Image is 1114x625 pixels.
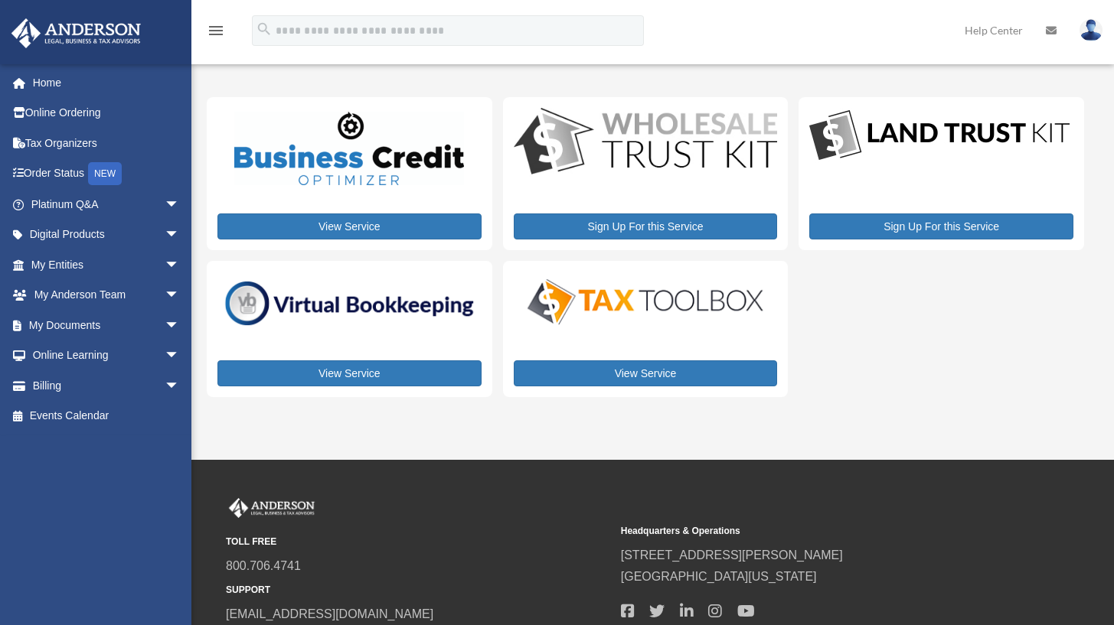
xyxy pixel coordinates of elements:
a: Online Learningarrow_drop_down [11,340,203,371]
a: [GEOGRAPHIC_DATA][US_STATE] [621,570,817,583]
span: arrow_drop_down [165,189,195,220]
span: arrow_drop_down [165,220,195,251]
a: Sign Up For this Service [809,213,1073,239]
a: My Anderson Teamarrow_drop_down [11,280,203,311]
img: Anderson Advisors Platinum Portal [7,18,145,48]
a: Sign Up For this Service [514,213,778,239]
a: Billingarrow_drop_down [11,370,203,401]
i: search [256,21,273,37]
div: NEW [88,162,122,185]
a: View Service [217,213,482,239]
a: menu [207,27,225,40]
small: TOLL FREE [226,534,610,550]
a: Platinum Q&Aarrow_drop_down [11,189,203,220]
img: Anderson Advisors Platinum Portal [226,498,318,518]
span: arrow_drop_down [165,280,195,311]
a: Tax Organizers [11,128,203,158]
small: Headquarters & Operations [621,523,1005,539]
a: Online Ordering [11,98,203,129]
a: [EMAIL_ADDRESS][DOMAIN_NAME] [226,607,433,620]
small: SUPPORT [226,582,610,598]
span: arrow_drop_down [165,370,195,402]
a: Events Calendar [11,401,203,431]
img: WS-Trust-Kit-lgo-1.jpg [514,108,778,177]
a: View Service [514,360,778,386]
i: menu [207,21,225,40]
a: Order StatusNEW [11,158,203,190]
a: 800.706.4741 [226,559,301,572]
a: View Service [217,360,482,386]
span: arrow_drop_down [165,340,195,372]
img: LandTrust_lgo-1.jpg [809,108,1070,164]
a: My Entitiesarrow_drop_down [11,249,203,280]
a: [STREET_ADDRESS][PERSON_NAME] [621,549,843,562]
img: User Pic [1080,19,1103,41]
a: My Documentsarrow_drop_down [11,310,203,340]
span: arrow_drop_down [165,310,195,341]
a: Home [11,67,203,98]
a: Digital Productsarrow_drop_down [11,220,195,250]
span: arrow_drop_down [165,249,195,281]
